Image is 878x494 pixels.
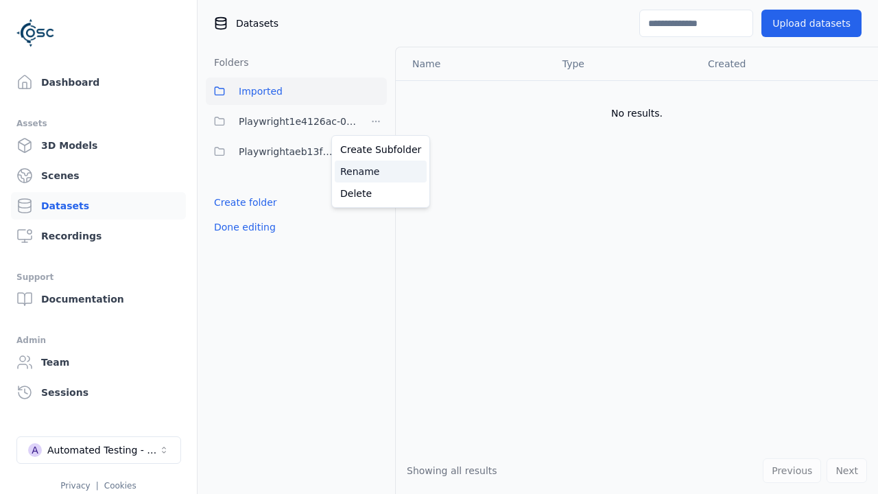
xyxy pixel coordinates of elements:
a: Delete [335,183,427,204]
a: Rename [335,161,427,183]
a: Create Subfolder [335,139,427,161]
